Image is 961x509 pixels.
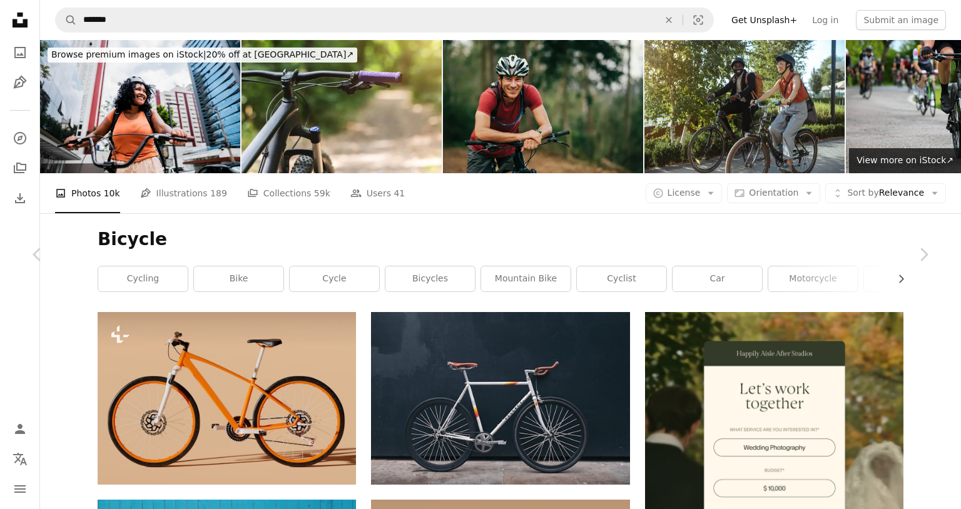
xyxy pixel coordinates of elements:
[668,188,701,198] span: License
[394,186,405,200] span: 41
[8,446,33,471] button: Language
[8,416,33,441] a: Log in / Sign up
[40,40,365,70] a: Browse premium images on iStock|20% off at [GEOGRAPHIC_DATA]↗
[290,266,379,291] a: cycle
[857,155,953,165] span: View more on iStock ↗
[385,266,475,291] a: bicycles
[98,392,356,403] a: an orange bike with black spokes on a tan background
[847,187,924,199] span: Relevance
[886,194,961,315] a: Next
[683,8,713,32] button: Visual search
[481,266,571,291] a: mountain bike
[242,40,442,173] img: Cropped image of sport bike handlebar on forest background
[8,156,33,181] a: Collections
[98,312,356,484] img: an orange bike with black spokes on a tan background
[8,70,33,95] a: Illustrations
[210,186,227,200] span: 189
[8,476,33,501] button: Menu
[140,173,227,213] a: Illustrations 189
[98,228,903,251] h1: Bicycle
[350,173,405,213] a: Users 41
[8,186,33,211] a: Download History
[673,266,762,291] a: car
[194,266,283,291] a: bike
[56,8,77,32] button: Search Unsplash
[749,188,798,198] span: Orientation
[724,10,805,30] a: Get Unsplash+
[644,40,845,173] img: Two cyclists riding along a scenic path on a sunny day
[8,126,33,151] a: Explore
[856,10,946,30] button: Submit an image
[55,8,714,33] form: Find visuals sitewide
[371,392,629,403] a: gray fixie bike leaning on black wall
[247,173,330,213] a: Collections 59k
[646,183,723,203] button: License
[98,266,188,291] a: cycling
[768,266,858,291] a: motorcycle
[8,40,33,65] a: Photos
[40,40,240,173] img: Mid adult woman riding a bike and looking around outdoors
[51,49,206,59] span: Browse premium images on iStock |
[577,266,666,291] a: cyclist
[314,186,330,200] span: 59k
[849,148,961,173] a: View more on iStock↗
[655,8,683,32] button: Clear
[805,10,846,30] a: Log in
[864,266,953,291] a: sport
[443,40,643,173] img: Portrait of a beautiful man sitting on his bike and looking at camera
[825,183,946,203] button: Sort byRelevance
[371,312,629,484] img: gray fixie bike leaning on black wall
[847,188,878,198] span: Sort by
[727,183,820,203] button: Orientation
[51,49,353,59] span: 20% off at [GEOGRAPHIC_DATA] ↗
